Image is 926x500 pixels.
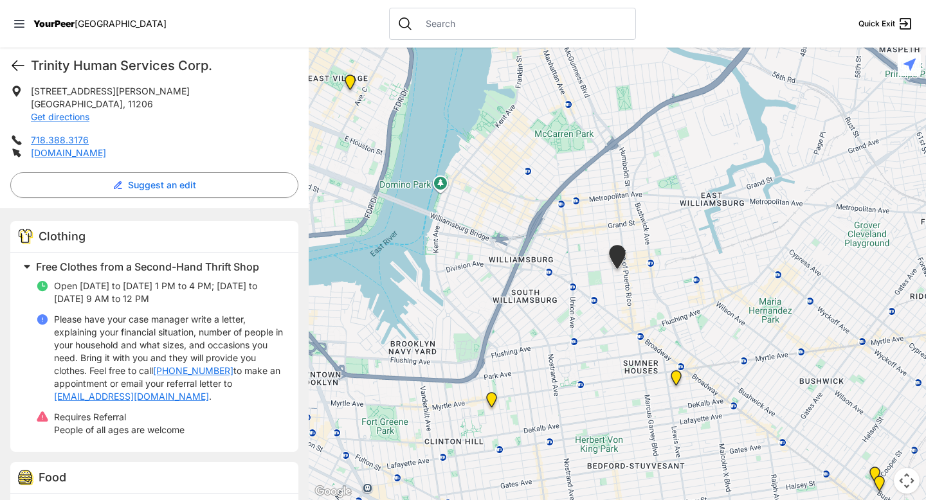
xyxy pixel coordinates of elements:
a: [PHONE_NUMBER] [153,364,233,377]
span: Open [DATE] to [DATE] 1 PM to 4 PM; [DATE] to [DATE] 9 AM to 12 PM [54,280,257,304]
span: Clothing [39,229,86,243]
span: People of all ages are welcome [54,424,185,435]
a: 718.388.3176 [31,134,89,145]
a: Quick Exit [858,16,913,31]
button: Map camera controls [894,468,920,494]
a: Get directions [31,111,89,122]
button: Suggest an edit [10,172,298,198]
a: YourPeer[GEOGRAPHIC_DATA] [33,20,167,28]
p: Requires Referral [54,411,185,424]
input: Search [418,17,628,30]
span: Free Clothes from a Second-Hand Thrift Shop [36,260,259,273]
img: Google [312,483,354,500]
span: , [123,98,125,109]
a: Open this area in Google Maps (opens a new window) [312,483,354,500]
div: Location of CCBQ, Brooklyn [668,370,684,391]
span: [GEOGRAPHIC_DATA] [31,98,123,109]
div: St Thomas Episcopal Church [867,467,883,487]
div: Bushwick/North Brooklyn [871,476,887,496]
p: Please have your case manager write a letter, explaining your financial situation, number of peop... [54,313,283,403]
a: [EMAIL_ADDRESS][DOMAIN_NAME] [54,390,209,403]
span: 11206 [128,98,153,109]
span: Food [39,470,66,484]
span: YourPeer [33,18,75,29]
span: Quick Exit [858,19,895,29]
span: Suggest an edit [128,179,196,192]
span: [GEOGRAPHIC_DATA] [75,18,167,29]
div: Manhattan [342,75,358,95]
span: [STREET_ADDRESS][PERSON_NAME] [31,85,190,96]
h1: Trinity Human Services Corp. [31,57,298,75]
a: [DOMAIN_NAME] [31,147,106,158]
